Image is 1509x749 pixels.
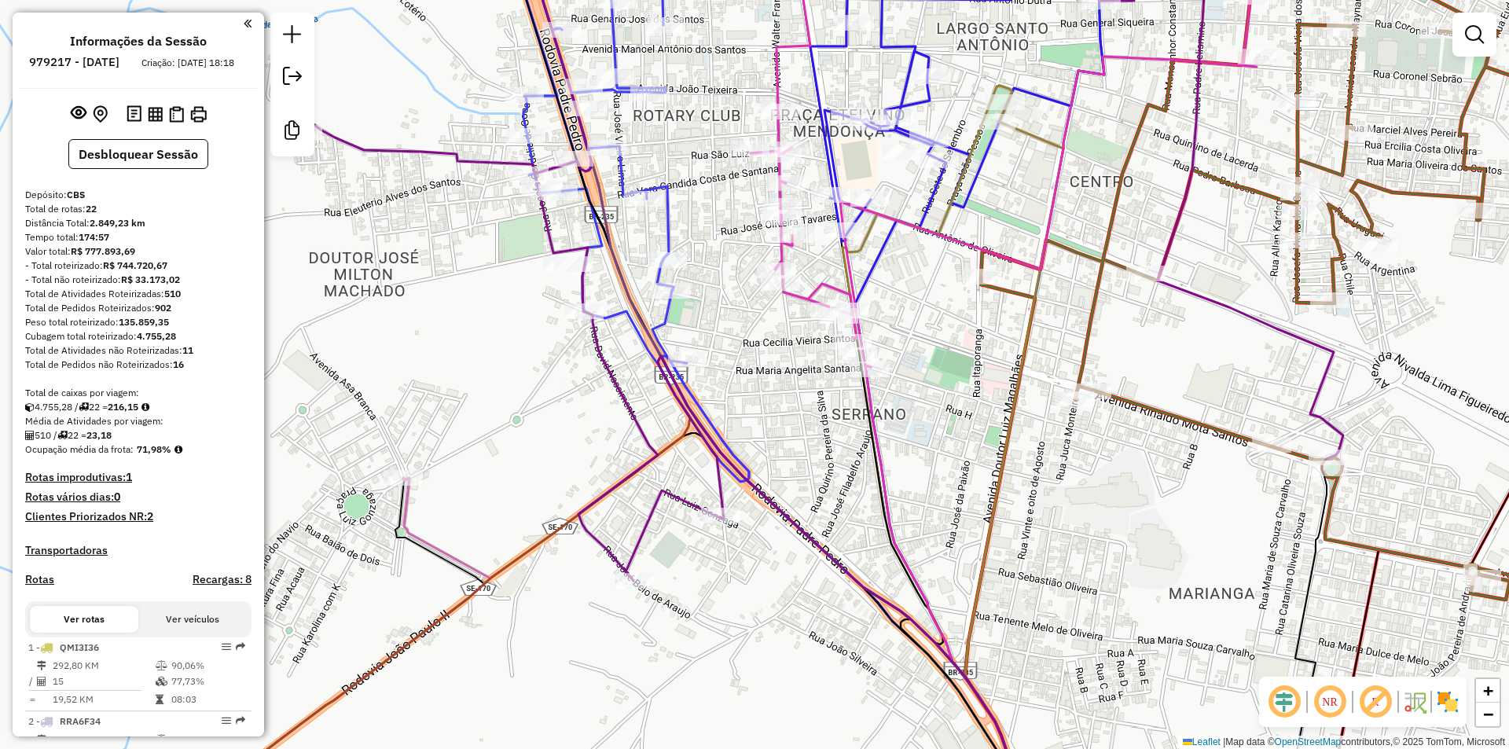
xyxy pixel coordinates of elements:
strong: 902 [155,302,171,314]
div: Depósito: [25,188,251,202]
img: Fluxo de ruas [1402,689,1427,714]
div: 4.755,28 / 22 = [25,400,251,414]
i: Distância Total [37,661,46,670]
span: QMI3I36 [60,641,99,653]
i: Meta Caixas/viagem: 1,00 Diferença: 215,15 [141,402,149,412]
i: Total de Atividades [25,431,35,440]
span: Exibir rótulo [1357,683,1394,721]
a: Zoom in [1476,679,1500,703]
strong: CBS [67,189,85,200]
span: RRA6F34 [60,715,101,727]
td: 19,52 KM [52,692,155,707]
span: 2 - [28,715,101,727]
i: Distância Total [37,735,46,744]
button: Exibir sessão original [68,101,90,127]
a: Exibir filtros [1459,19,1490,50]
div: Média de Atividades por viagem: [25,414,251,428]
span: + [1483,681,1493,700]
div: Total de Atividades Roteirizadas: [25,287,251,301]
em: Rota exportada [236,716,245,725]
h4: Rotas improdutivas: [25,471,251,484]
div: Peso total roteirizado: [25,315,251,329]
button: Imprimir Rotas [187,103,210,126]
span: Ocultar NR [1311,683,1349,721]
em: Rota exportada [236,642,245,652]
i: Total de rotas [57,431,68,440]
div: Atividade não roteirizada - MERCEARIA DO CANARIO [554,256,593,272]
a: Leaflet [1183,736,1221,747]
strong: 23,18 [86,429,112,441]
div: Criação: [DATE] 18:18 [135,56,240,70]
button: Ver rotas [30,606,138,633]
h4: Informações da Sessão [70,34,207,49]
div: - Total roteirizado: [25,259,251,273]
span: 1 - [28,641,99,653]
button: Visualizar Romaneio [166,103,187,126]
div: Valor total: [25,244,251,259]
i: % de utilização do peso [156,661,167,670]
i: % de utilização da cubagem [156,677,167,686]
div: Total de caixas por viagem: [25,386,251,400]
a: Nova sessão e pesquisa [277,19,308,54]
a: Clique aqui para minimizar o painel [244,14,251,32]
button: Desbloquear Sessão [68,139,208,169]
strong: 22 [86,203,97,215]
strong: 1 [126,470,132,484]
button: Ver veículos [138,606,247,633]
div: Total de Pedidos Roteirizados: [25,301,251,315]
span: Ocultar deslocamento [1265,683,1303,721]
strong: 2 [147,509,153,523]
span: Ocupação média da frota: [25,443,134,455]
a: Exportar sessão [277,61,308,96]
strong: 174:57 [79,231,109,243]
div: Tempo total: [25,230,251,244]
button: Centralizar mapa no depósito ou ponto de apoio [90,102,111,127]
div: Total de Pedidos não Roteirizados: [25,358,251,372]
em: Opções [222,642,231,652]
strong: 0 [114,490,120,504]
h6: 979217 - [DATE] [29,55,119,69]
td: 15 [52,674,155,689]
h4: Clientes Priorizados NR: [25,510,251,523]
strong: 16 [173,358,184,370]
a: OpenStreetMap [1275,736,1342,747]
div: - Total não roteirizado: [25,273,251,287]
i: Total de rotas [79,402,89,412]
h4: Recargas: 8 [193,573,251,586]
img: Exibir/Ocultar setores [1435,689,1460,714]
td: 259,79 KM [52,732,155,747]
td: = [28,692,36,707]
td: / [28,674,36,689]
strong: 11 [182,344,193,356]
button: Logs desbloquear sessão [123,102,145,127]
strong: 135.859,35 [119,316,169,328]
em: Média calculada utilizando a maior ocupação (%Peso ou %Cubagem) de cada rota da sessão. Rotas cro... [174,445,182,454]
i: Tempo total em rota [156,695,163,704]
strong: 71,98% [137,443,171,455]
span: − [1483,704,1493,724]
div: Distância Total: [25,216,251,230]
h4: Transportadoras [25,544,251,557]
em: Opções [222,716,231,725]
div: Map data © contributors,© 2025 TomTom, Microsoft [1179,736,1509,749]
td: 65,56% [171,732,245,747]
td: 292,80 KM [52,658,155,674]
strong: 4.755,28 [137,330,176,342]
strong: 510 [164,288,181,299]
i: Total de Atividades [37,677,46,686]
td: 77,73% [171,674,245,689]
h4: Rotas vários dias: [25,490,251,504]
strong: R$ 33.173,02 [121,274,180,285]
div: Total de Atividades não Roteirizadas: [25,343,251,358]
a: Zoom out [1476,703,1500,726]
strong: R$ 744.720,67 [103,259,167,271]
i: % de utilização do peso [156,735,167,744]
a: Criar modelo [277,115,308,150]
strong: R$ 777.893,69 [71,245,135,257]
div: Cubagem total roteirizado: [25,329,251,343]
button: Visualizar relatório de Roteirização [145,103,166,124]
td: 08:03 [171,692,245,707]
span: | [1223,736,1225,747]
a: Rotas [25,573,54,586]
